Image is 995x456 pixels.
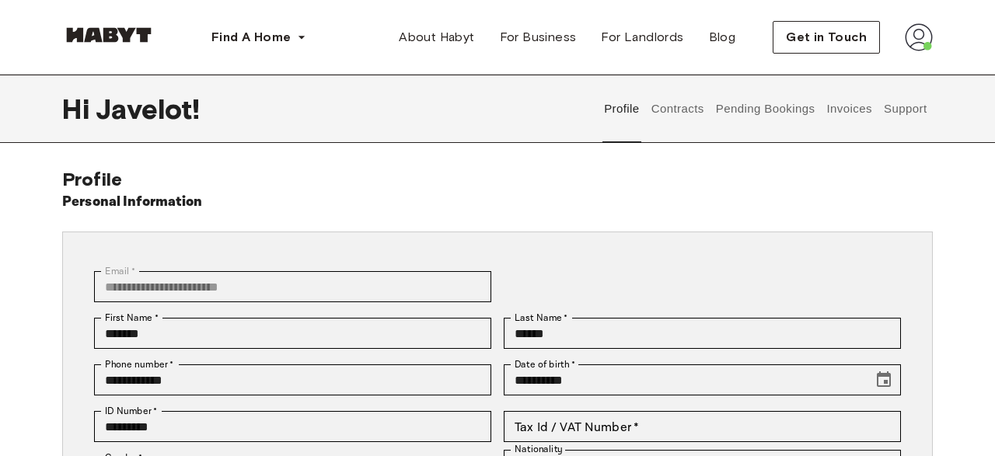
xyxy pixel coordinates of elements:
img: Habyt [62,27,155,43]
label: Phone number [105,357,174,371]
button: Find A Home [199,22,319,53]
a: About Habyt [386,22,487,53]
span: Profile [62,168,122,190]
h6: Personal Information [62,191,203,213]
button: Support [882,75,929,143]
div: You can't change your email address at the moment. Please reach out to customer support in case y... [94,271,491,302]
span: Hi [62,92,96,125]
span: Find A Home [211,28,291,47]
button: Pending Bookings [714,75,817,143]
a: For Landlords [588,22,696,53]
button: Profile [602,75,642,143]
label: First Name [105,311,159,325]
a: For Business [487,22,589,53]
label: Email [105,264,135,278]
label: Nationality [515,443,563,456]
span: About Habyt [399,28,474,47]
div: user profile tabs [599,75,933,143]
span: For Business [500,28,577,47]
button: Get in Touch [773,21,880,54]
span: For Landlords [601,28,683,47]
button: Invoices [825,75,874,143]
img: avatar [905,23,933,51]
label: Last Name [515,311,568,325]
label: Date of birth [515,357,575,371]
button: Contracts [649,75,706,143]
button: Choose date, selected date is Sep 5, 2003 [868,364,899,395]
span: Blog [709,28,736,47]
label: ID Number [105,404,157,418]
a: Blog [696,22,749,53]
span: Get in Touch [786,28,867,47]
span: Javelot ! [96,92,200,125]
